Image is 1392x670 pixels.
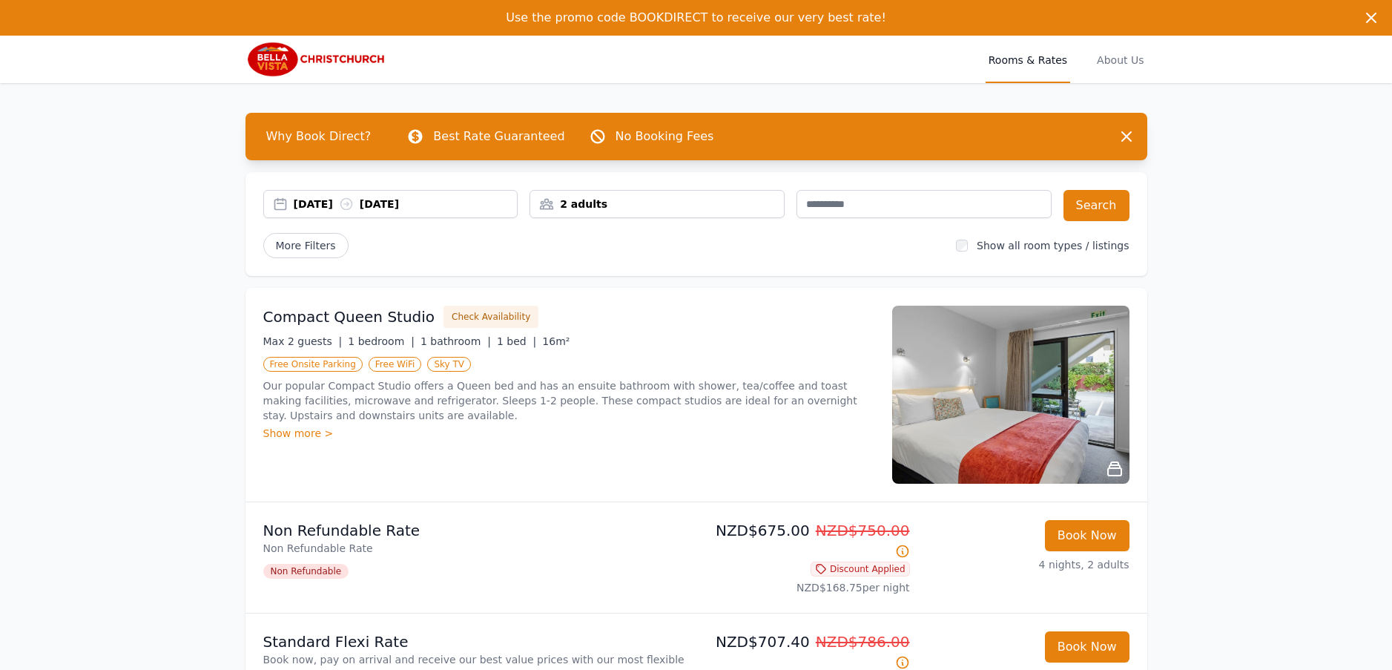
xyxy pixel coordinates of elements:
span: NZD$786.00 [816,633,910,651]
span: 1 bedroom | [348,335,415,347]
span: 1 bathroom | [420,335,491,347]
button: Book Now [1045,631,1129,663]
span: NZD$750.00 [816,522,910,539]
span: More Filters [263,233,349,258]
a: Rooms & Rates [986,36,1070,83]
a: About Us [1094,36,1147,83]
span: Free Onsite Parking [263,357,363,372]
p: Non Refundable Rate [263,520,690,541]
img: Bella Vista Christchurch [245,42,388,77]
div: Show more > [263,426,874,441]
p: NZD$168.75 per night [702,580,910,595]
span: Free WiFi [369,357,422,372]
span: Use the promo code BOOKDIRECT to receive our very best rate! [506,10,886,24]
label: Show all room types / listings [977,240,1129,252]
span: Non Refundable [263,564,349,579]
button: Search [1063,190,1129,221]
p: Best Rate Guaranteed [433,128,564,145]
p: Our popular Compact Studio offers a Queen bed and has an ensuite bathroom with shower, tea/coffee... [263,378,874,423]
span: Discount Applied [811,562,910,577]
button: Check Availability [443,306,538,328]
div: [DATE] [DATE] [294,197,518,211]
p: Standard Flexi Rate [263,631,690,652]
button: Book Now [1045,520,1129,551]
span: Sky TV [427,357,471,372]
p: 4 nights, 2 adults [922,557,1129,572]
p: NZD$675.00 [702,520,910,562]
span: Max 2 guests | [263,335,343,347]
span: 1 bed | [497,335,536,347]
p: Non Refundable Rate [263,541,690,556]
div: 2 adults [530,197,784,211]
span: 16m² [542,335,570,347]
p: No Booking Fees [616,128,714,145]
h3: Compact Queen Studio [263,306,435,327]
span: Why Book Direct? [254,122,383,151]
